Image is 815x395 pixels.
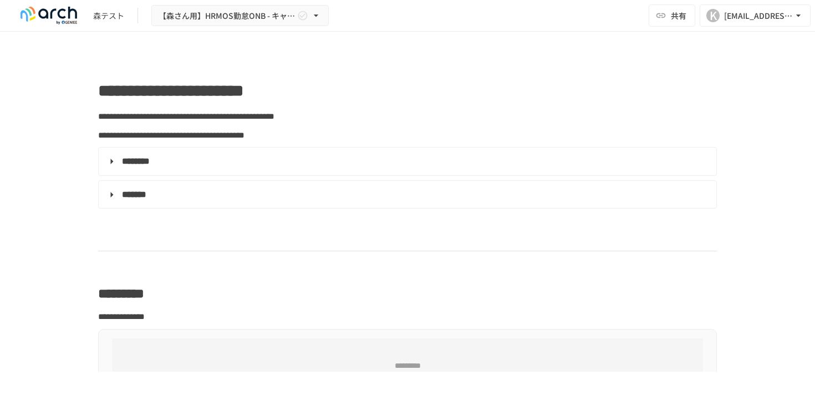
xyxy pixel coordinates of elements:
[159,9,295,23] span: 【森さん用】HRMOS勤怠ONB - キャッチアップ
[724,9,793,23] div: [EMAIL_ADDRESS][DOMAIN_NAME]
[13,7,84,24] img: logo-default@2x-9cf2c760.svg
[649,4,695,27] button: 共有
[671,9,686,22] span: 共有
[700,4,811,27] button: K[EMAIL_ADDRESS][DOMAIN_NAME]
[93,10,124,22] div: 森テスト
[151,5,329,27] button: 【森さん用】HRMOS勤怠ONB - キャッチアップ
[706,9,720,22] div: K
